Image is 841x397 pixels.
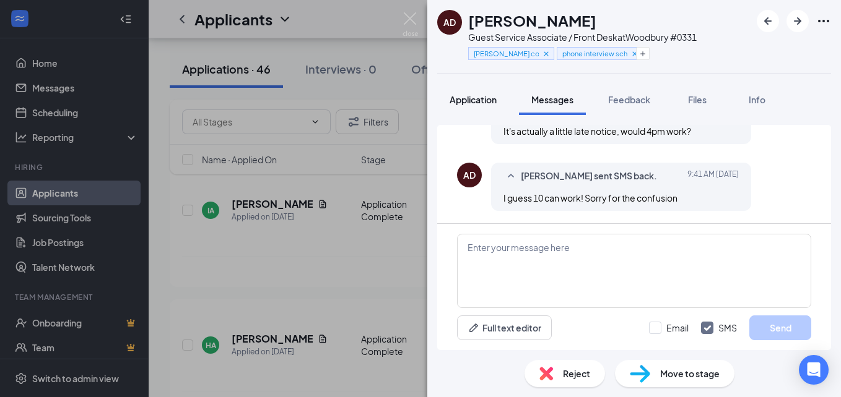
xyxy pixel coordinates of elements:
[660,367,720,380] span: Move to stage
[636,47,650,60] button: Plus
[787,10,809,32] button: ArrowRight
[562,48,627,59] span: phone interview scheduled
[749,94,765,105] span: Info
[799,355,829,385] div: Open Intercom Messenger
[816,14,831,28] svg: Ellipses
[688,94,707,105] span: Files
[474,48,539,59] span: [PERSON_NAME] contacted
[639,50,647,58] svg: Plus
[757,10,779,32] button: ArrowLeftNew
[790,14,805,28] svg: ArrowRight
[542,49,551,58] svg: Cross
[608,94,650,105] span: Feedback
[503,126,691,137] span: It's actually a little late notice, would 4pm work?
[457,315,552,340] button: Full text editorPen
[687,169,739,184] span: [DATE] 9:41 AM
[749,315,811,340] button: Send
[760,14,775,28] svg: ArrowLeftNew
[450,94,497,105] span: Application
[463,169,476,181] div: AD
[468,10,596,31] h1: [PERSON_NAME]
[563,367,590,380] span: Reject
[503,169,518,184] svg: SmallChevronUp
[443,16,456,28] div: AD
[468,322,480,334] svg: Pen
[503,192,678,203] span: I guess 10 can work! Sorry for the confusion
[521,169,657,184] span: [PERSON_NAME] sent SMS back.
[630,49,639,58] svg: Cross
[468,31,697,43] div: Guest Service Associate / Front Desk at Woodbury #0331
[531,94,573,105] span: Messages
